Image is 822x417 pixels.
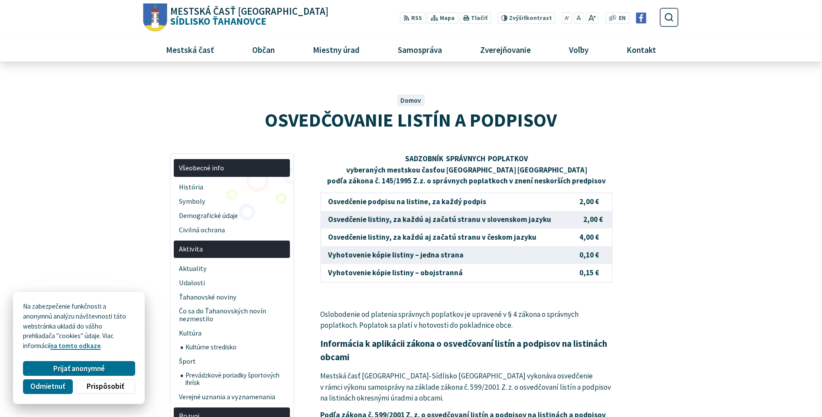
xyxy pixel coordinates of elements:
[553,38,604,61] a: Voľby
[174,304,290,326] a: Čo sa do Ťahanovských novín nezmestilo
[509,14,526,22] span: Zvýšiť
[440,14,455,23] span: Mapa
[174,290,290,304] a: Ťahanovské noviny
[174,223,290,237] a: Civilná ochrana
[179,194,285,208] span: Symboly
[174,390,290,404] a: Verejné uznania a vyznamenania
[162,38,217,61] span: Mestská časť
[143,3,167,32] img: Prejsť na domovskú stránku
[309,38,363,61] span: Miestny úrad
[574,12,583,24] button: Nastaviť pôvodnú veľkosť písma
[170,7,328,16] span: Mestská časť [GEOGRAPHIC_DATA]
[471,15,487,22] span: Tlačiť
[76,379,135,394] button: Prispôsobiť
[328,232,536,242] strong: Osvedčenie listiny, za každú aj začatú stranu v českom jazyku
[562,12,572,24] button: Zmenšiť veľkosť písma
[87,382,124,391] span: Prispôsobiť
[624,38,660,61] span: Kontakt
[400,12,426,24] a: RSS
[174,261,290,276] a: Aktuality
[23,361,135,376] button: Prijať anonymné
[181,341,290,355] a: Kultúrne stredisko
[411,14,422,23] span: RSS
[394,38,445,61] span: Samospráva
[185,368,285,390] span: Prevádzkové poriadky športových ihrísk
[174,354,290,368] a: Šport
[579,268,599,277] strong: 0,15 €
[179,326,285,341] span: Kultúra
[497,12,555,24] button: Zvýšiťkontrast
[143,3,328,32] a: Logo Sídlisko Ťahanovce, prejsť na domovskú stránku.
[320,338,607,363] strong: Informácia k aplikácii zákona o osvedčovaní listín a podpisov na listinách obcami
[179,390,285,404] span: Verejné uznania a vyznamenania
[636,13,647,23] img: Prejsť na Facebook stránku
[427,12,458,24] a: Mapa
[611,38,672,61] a: Kontakt
[346,165,587,175] strong: vyberaných mestskou časťou [GEOGRAPHIC_DATA] [GEOGRAPHIC_DATA]
[179,161,285,175] span: Všeobecné info
[328,268,463,277] strong: Vyhotovenie kópie listiny – obojstranná
[179,290,285,304] span: Ťahanovské noviny
[167,7,329,26] span: Sídlisko Ťahanovce
[579,250,599,260] strong: 0,10 €
[174,326,290,341] a: Kultúra
[619,14,626,23] span: EN
[181,368,290,390] a: Prevádzkové poriadky športových ihrísk
[174,241,290,258] a: Aktivita
[174,159,290,177] a: Všeobecné info
[174,194,290,208] a: Symboly
[405,154,528,163] strong: SADZOBNÍK SPRÁVNYCH POPLATKOV
[583,215,603,224] strong: 2,00 €
[249,38,278,61] span: Občan
[179,242,285,257] span: Aktivita
[23,302,135,351] p: Na zabezpečenie funkčnosti a anonymnú analýzu návštevnosti táto webstránka ukladá do vášho prehli...
[179,180,285,194] span: História
[179,261,285,276] span: Aktuality
[320,309,613,331] p: Oslobodenie od platenia správnych poplatkov je upravené v § 4 zákona o správnych poplatkoch. Popl...
[585,12,598,24] button: Zväčšiť veľkosť písma
[297,38,375,61] a: Miestny úrad
[382,38,458,61] a: Samospráva
[185,341,285,355] span: Kultúrne stredisko
[328,197,486,206] strong: Osvedčenie podpisu na listine, za každý podpis
[50,342,101,350] a: na tomto odkaze
[465,38,547,61] a: Zverejňovanie
[460,12,491,24] button: Tlačiť
[23,379,72,394] button: Odmietnuť
[150,38,230,61] a: Mestská časť
[617,14,628,23] a: EN
[179,223,285,237] span: Civilná ochrana
[566,38,592,61] span: Voľby
[30,382,65,391] span: Odmietnuť
[579,197,599,206] strong: 2,00 €
[477,38,534,61] span: Zverejňovanie
[400,96,421,104] a: Domov
[320,371,613,404] p: Mestská časť [GEOGRAPHIC_DATA]-Sídlisko [GEOGRAPHIC_DATA] vykonáva osvedčenie v rámci výkonu samo...
[328,250,464,260] strong: Vyhotovenie kópie listiny – jedna strana
[179,304,285,326] span: Čo sa do Ťahanovských novín nezmestilo
[327,176,606,186] strong: podľa zákona č. 145/1995 Z.z. o správnych poplatkoch v znení neskorších predpisov
[579,232,599,242] strong: 4,00 €
[174,180,290,194] a: História
[179,354,285,368] span: Šport
[174,208,290,223] a: Demografické údaje
[509,15,552,22] span: kontrast
[53,364,105,373] span: Prijať anonymné
[174,276,290,290] a: Udalosti
[179,208,285,223] span: Demografické údaje
[328,215,551,224] strong: Osvedčenie listiny, za každú aj začatú stranu v slovenskom jazyku
[179,276,285,290] span: Udalosti
[265,108,557,132] span: OSVEDČOVANIE LISTÍN A PODPISOV
[236,38,290,61] a: Občan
